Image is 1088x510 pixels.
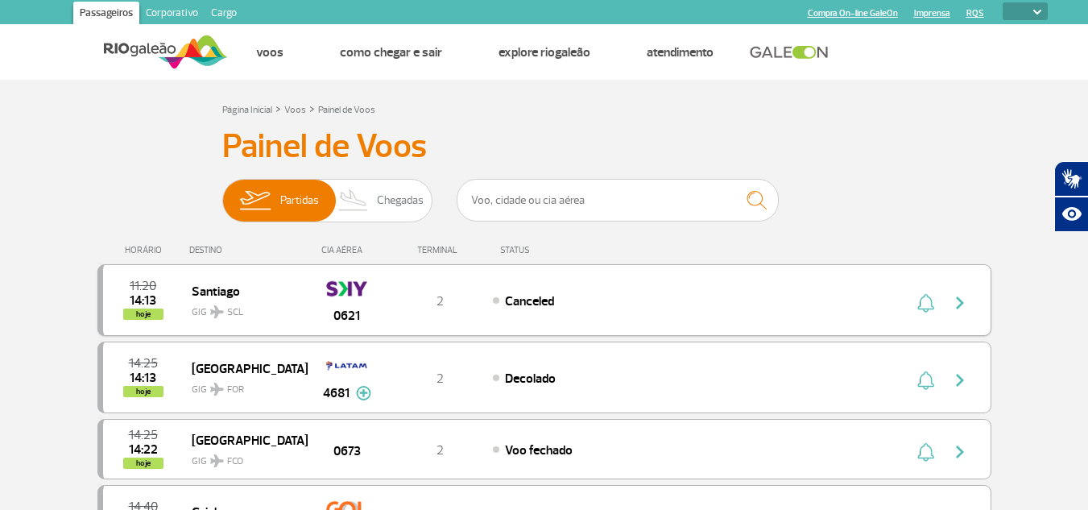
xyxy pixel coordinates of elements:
a: RQS [966,8,984,19]
div: HORÁRIO [102,245,190,255]
a: > [309,99,315,118]
span: GIG [192,446,295,469]
a: Imprensa [914,8,950,19]
div: CIA AÉREA [307,245,387,255]
img: seta-direita-painel-voo.svg [950,442,970,462]
span: Canceled [505,293,554,309]
a: Corporativo [139,2,205,27]
span: 0621 [333,306,360,325]
img: seta-direita-painel-voo.svg [950,293,970,313]
a: Página Inicial [222,104,272,116]
a: Compra On-line GaleOn [808,8,898,19]
span: Voo fechado [505,442,573,458]
a: Voos [284,104,306,116]
span: Santiago [192,280,295,301]
span: 2025-08-28 14:22:00 [129,444,158,455]
a: Como chegar e sair [340,44,442,60]
span: Partidas [280,180,319,222]
a: Cargo [205,2,243,27]
a: Atendimento [647,44,714,60]
div: DESTINO [189,245,307,255]
img: sino-painel-voo.svg [917,371,934,390]
span: 2025-08-28 11:20:00 [130,280,156,292]
a: Voos [256,44,283,60]
span: 2025-08-28 14:13:19 [130,372,156,384]
a: > [275,99,281,118]
img: destiny_airplane.svg [210,454,224,467]
span: [GEOGRAPHIC_DATA] [192,429,295,450]
span: 2 [436,293,444,309]
span: 2 [436,442,444,458]
h3: Painel de Voos [222,126,867,167]
span: GIG [192,296,295,320]
span: GIG [192,374,295,397]
span: SCL [227,305,243,320]
span: 2025-08-28 14:25:00 [129,429,158,441]
span: 4681 [323,384,350,403]
img: mais-info-painel-voo.svg [356,386,371,400]
span: 2025-08-28 14:13:00 [130,295,156,306]
div: TERMINAL [387,245,492,255]
span: Chegadas [377,180,424,222]
div: Plugin de acessibilidade da Hand Talk. [1054,161,1088,232]
a: Painel de Voos [318,104,375,116]
a: Explore RIOgaleão [498,44,590,60]
img: slider-desembarque [330,180,378,222]
img: destiny_airplane.svg [210,383,224,396]
img: sino-painel-voo.svg [917,442,934,462]
span: FCO [227,454,243,469]
span: [GEOGRAPHIC_DATA] [192,358,295,379]
span: FOR [227,383,244,397]
span: hoje [123,458,163,469]
input: Voo, cidade ou cia aérea [457,179,779,222]
button: Abrir tradutor de língua de sinais. [1054,161,1088,197]
span: 2025-08-28 14:25:00 [129,358,158,369]
img: sino-painel-voo.svg [917,293,934,313]
img: seta-direita-painel-voo.svg [950,371,970,390]
span: 2 [436,371,444,387]
img: slider-embarque [230,180,280,222]
a: Passageiros [73,2,139,27]
img: destiny_airplane.svg [210,305,224,318]
span: hoje [123,386,163,397]
div: STATUS [492,245,623,255]
span: Decolado [505,371,556,387]
span: hoje [123,309,163,320]
button: Abrir recursos assistivos. [1054,197,1088,232]
span: 0673 [333,442,361,461]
